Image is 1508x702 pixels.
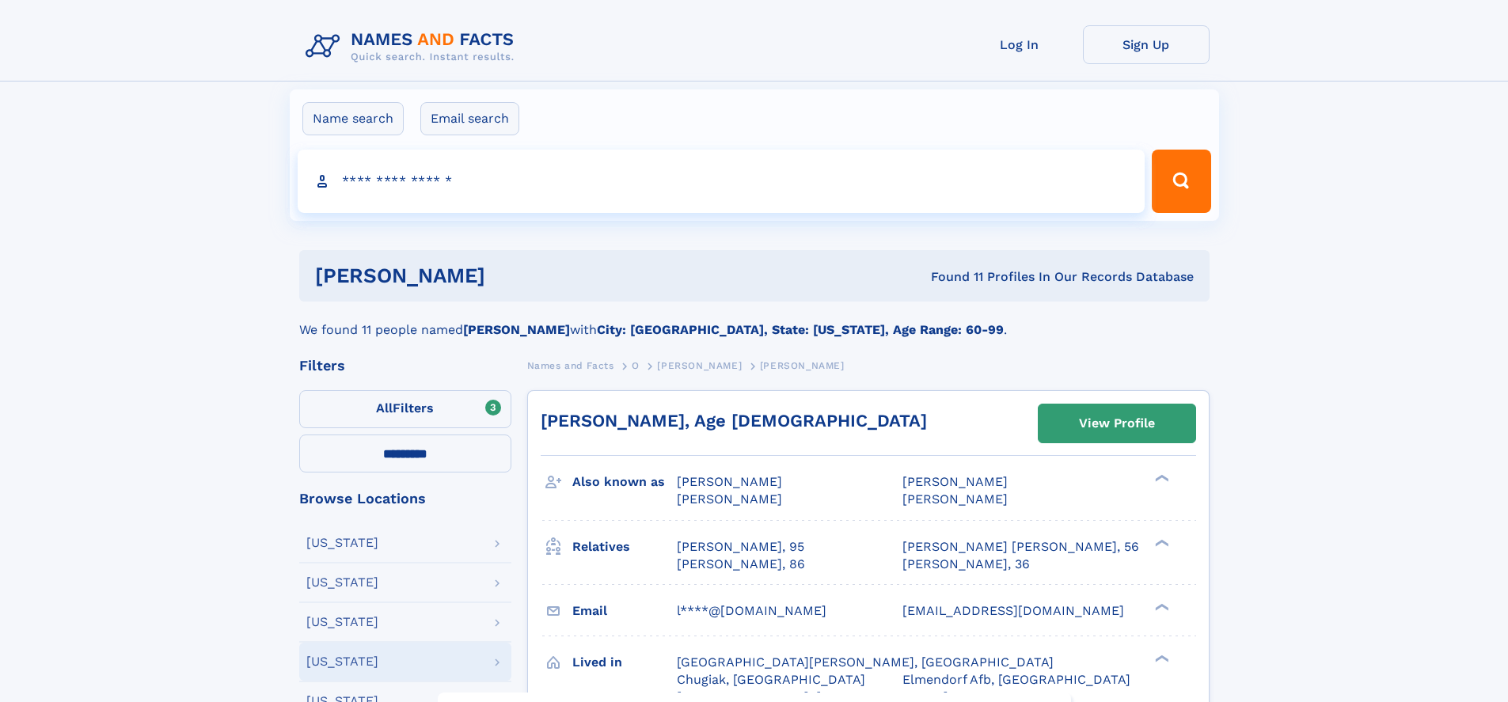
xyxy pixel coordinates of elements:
a: [PERSON_NAME], 86 [677,556,805,573]
div: Found 11 Profiles In Our Records Database [708,268,1194,286]
h3: Lived in [572,649,677,676]
a: [PERSON_NAME], 95 [677,538,804,556]
span: [PERSON_NAME] [760,360,845,371]
b: [PERSON_NAME] [463,322,570,337]
label: Filters [299,390,511,428]
a: O [632,355,640,375]
div: [US_STATE] [306,655,378,668]
span: [GEOGRAPHIC_DATA][PERSON_NAME], [GEOGRAPHIC_DATA] [677,655,1054,670]
div: ❯ [1151,537,1170,548]
a: Log In [956,25,1083,64]
input: search input [298,150,1145,213]
span: [PERSON_NAME] [902,474,1008,489]
a: Names and Facts [527,355,614,375]
label: Name search [302,102,404,135]
div: Browse Locations [299,491,511,506]
div: ❯ [1151,473,1170,484]
button: Search Button [1152,150,1210,213]
span: All [376,400,393,416]
a: View Profile [1039,404,1195,442]
span: O [632,360,640,371]
a: [PERSON_NAME], 36 [902,556,1030,573]
a: [PERSON_NAME] [PERSON_NAME], 56 [902,538,1139,556]
div: View Profile [1079,405,1155,442]
div: Filters [299,359,511,373]
img: Logo Names and Facts [299,25,527,68]
span: [PERSON_NAME] [677,491,782,507]
h3: Email [572,598,677,624]
span: [PERSON_NAME] [657,360,742,371]
b: City: [GEOGRAPHIC_DATA], State: [US_STATE], Age Range: 60-99 [597,322,1004,337]
h1: [PERSON_NAME] [315,266,708,286]
span: Elmendorf Afb, [GEOGRAPHIC_DATA] [902,672,1130,687]
h3: Also known as [572,469,677,495]
div: ❯ [1151,601,1170,612]
div: We found 11 people named with . [299,302,1210,340]
div: ❯ [1151,653,1170,663]
div: [US_STATE] [306,576,378,589]
span: [EMAIL_ADDRESS][DOMAIN_NAME] [902,603,1124,618]
a: Sign Up [1083,25,1210,64]
span: [PERSON_NAME] [677,474,782,489]
div: [US_STATE] [306,537,378,549]
span: [PERSON_NAME] [902,491,1008,507]
a: [PERSON_NAME], Age [DEMOGRAPHIC_DATA] [541,411,927,431]
a: [PERSON_NAME] [657,355,742,375]
label: Email search [420,102,519,135]
h3: Relatives [572,533,677,560]
span: Chugiak, [GEOGRAPHIC_DATA] [677,672,865,687]
div: [US_STATE] [306,616,378,628]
